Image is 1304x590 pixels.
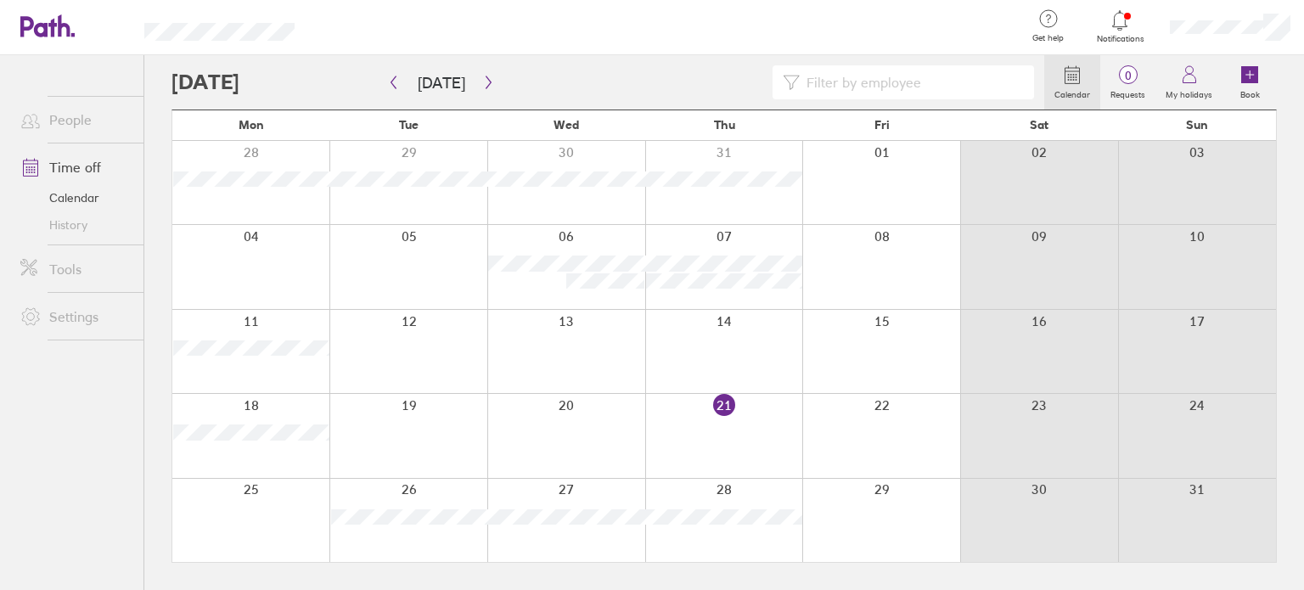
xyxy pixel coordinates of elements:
[1155,55,1222,110] a: My holidays
[1186,118,1208,132] span: Sun
[1100,55,1155,110] a: 0Requests
[1044,85,1100,100] label: Calendar
[7,150,143,184] a: Time off
[1100,85,1155,100] label: Requests
[1222,55,1277,110] a: Book
[7,252,143,286] a: Tools
[7,300,143,334] a: Settings
[7,184,143,211] a: Calendar
[1100,69,1155,82] span: 0
[714,118,735,132] span: Thu
[239,118,264,132] span: Mon
[1030,118,1048,132] span: Sat
[1093,34,1148,44] span: Notifications
[404,69,479,97] button: [DATE]
[1020,33,1076,43] span: Get help
[1044,55,1100,110] a: Calendar
[874,118,890,132] span: Fri
[399,118,419,132] span: Tue
[7,211,143,239] a: History
[554,118,579,132] span: Wed
[1230,85,1270,100] label: Book
[800,66,1024,98] input: Filter by employee
[7,103,143,137] a: People
[1093,8,1148,44] a: Notifications
[1155,85,1222,100] label: My holidays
